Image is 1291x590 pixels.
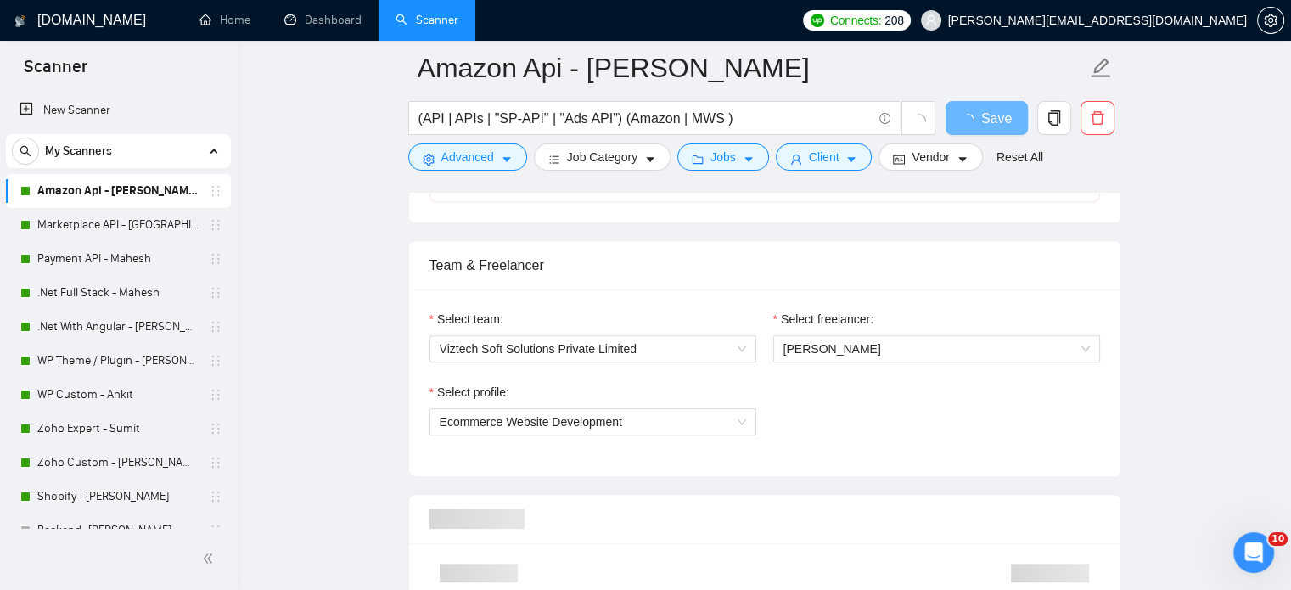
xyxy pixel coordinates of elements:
[209,490,222,503] span: holder
[10,54,101,90] span: Scanner
[912,148,949,166] span: Vendor
[776,143,873,171] button: userClientcaret-down
[441,148,494,166] span: Advanced
[209,252,222,266] span: holder
[37,514,199,548] a: Backend- [PERSON_NAME]
[437,383,509,402] span: Select profile:
[1268,532,1288,546] span: 10
[37,446,199,480] a: Zoho Custom - [PERSON_NAME]
[37,276,199,310] a: .Net Full Stack - Mahesh
[440,415,622,429] span: Ecommerce Website Development
[925,14,937,26] span: user
[37,378,199,412] a: WP Custom - Ankit
[692,153,704,166] span: folder
[199,13,250,27] a: homeHome
[911,114,926,129] span: loading
[710,148,736,166] span: Jobs
[743,153,755,166] span: caret-down
[879,113,890,124] span: info-circle
[37,208,199,242] a: Marketplace API - [GEOGRAPHIC_DATA]
[946,101,1028,135] button: Save
[37,174,199,208] a: Amazon Api - [PERSON_NAME]
[209,524,222,537] span: holder
[644,153,656,166] span: caret-down
[440,336,746,362] span: Viztech Soft Solutions Private Limited
[12,138,39,165] button: search
[809,148,839,166] span: Client
[981,108,1012,129] span: Save
[1233,532,1274,573] iframe: Intercom live chat
[209,456,222,469] span: holder
[284,13,362,27] a: dashboardDashboard
[396,13,458,27] a: searchScanner
[6,93,231,127] li: New Scanner
[209,218,222,232] span: holder
[14,8,26,35] img: logo
[408,143,527,171] button: settingAdvancedcaret-down
[677,143,769,171] button: folderJobscaret-down
[209,354,222,368] span: holder
[37,480,199,514] a: Shopify - [PERSON_NAME]
[429,310,503,329] label: Select team:
[209,184,222,198] span: holder
[418,108,872,129] input: Search Freelance Jobs...
[811,14,824,27] img: upwork-logo.png
[1037,101,1071,135] button: copy
[13,145,38,157] span: search
[418,47,1086,89] input: Scanner name...
[548,153,560,166] span: bars
[783,342,881,356] span: [PERSON_NAME]
[37,412,199,446] a: Zoho Expert - Sumit
[893,153,905,166] span: idcard
[961,114,981,127] span: loading
[1258,14,1283,27] span: setting
[1038,110,1070,126] span: copy
[501,153,513,166] span: caret-down
[1257,7,1284,34] button: setting
[37,344,199,378] a: WP Theme / Plugin - [PERSON_NAME]
[957,153,968,166] span: caret-down
[209,388,222,402] span: holder
[1081,110,1114,126] span: delete
[996,148,1043,166] a: Reset All
[429,241,1100,289] div: Team & Freelancer
[567,148,637,166] span: Job Category
[773,310,873,329] label: Select freelancer:
[1081,101,1114,135] button: delete
[830,11,881,30] span: Connects:
[845,153,857,166] span: caret-down
[884,11,903,30] span: 208
[1257,14,1284,27] a: setting
[37,242,199,276] a: Payment API - Mahesh
[20,93,217,127] a: New Scanner
[790,153,802,166] span: user
[45,134,112,168] span: My Scanners
[37,310,199,344] a: .Net With Angular - [PERSON_NAME]
[202,550,219,567] span: double-left
[209,286,222,300] span: holder
[1090,57,1112,79] span: edit
[878,143,982,171] button: idcardVendorcaret-down
[209,320,222,334] span: holder
[423,153,435,166] span: setting
[534,143,671,171] button: barsJob Categorycaret-down
[209,422,222,435] span: holder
